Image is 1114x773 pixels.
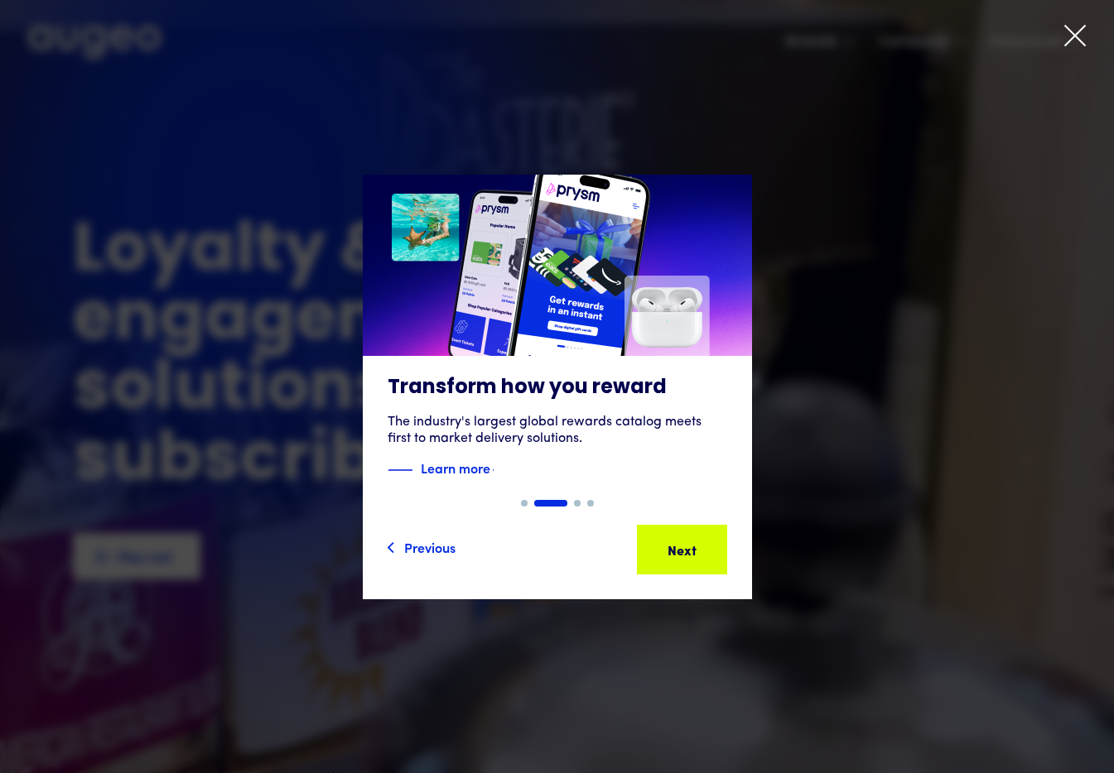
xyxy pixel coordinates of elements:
[363,175,752,500] a: Transform how you rewardThe industry's largest global rewards catalog meets first to market deliv...
[388,376,727,401] h3: Transform how you reward
[637,525,727,574] a: Next
[404,537,456,557] div: Previous
[521,500,528,507] div: Show slide 1 of 4
[587,500,594,507] div: Show slide 4 of 4
[388,460,412,480] img: Blue decorative line
[388,414,727,447] div: The industry's largest global rewards catalog meets first to market delivery solutions.
[534,500,567,507] div: Show slide 2 of 4
[492,460,517,480] img: Blue text arrow
[574,500,581,507] div: Show slide 3 of 4
[421,459,490,477] strong: Learn more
